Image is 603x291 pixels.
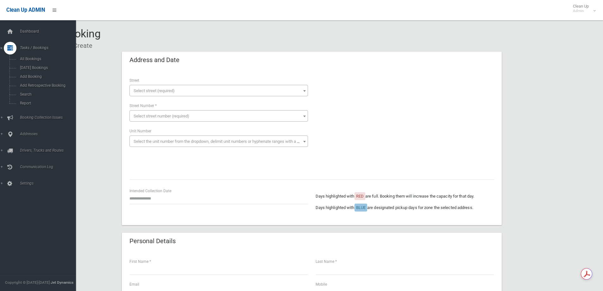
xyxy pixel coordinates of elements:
span: Copyright © [DATE]-[DATE] [5,280,50,285]
p: Days highlighted with are full. Booking them will increase the capacity for that day. [316,193,494,200]
span: Settings [18,181,81,186]
span: Report [18,101,75,105]
span: Booking Collection Issues [18,115,81,120]
span: Add Retrospective Booking [18,83,75,88]
span: [DATE] Bookings [18,66,75,70]
header: Address and Date [122,54,187,66]
span: Clean Up [570,4,595,13]
span: Select street (required) [134,88,175,93]
li: Create [69,40,92,52]
span: Addresses [18,132,81,136]
span: BLUE [356,205,366,210]
span: Drivers, Trucks and Routes [18,148,81,153]
span: Dashboard [18,29,81,34]
strong: Jet Dynamics [51,280,73,285]
span: Clean Up ADMIN [6,7,45,13]
span: Search [18,92,75,97]
span: Communication Log [18,165,81,169]
span: Select street number (required) [134,114,189,118]
span: Add Booking [18,74,75,79]
span: Tasks / Bookings [18,46,81,50]
small: Admin [573,9,589,13]
span: Select the unit number from the dropdown, delimit unit numbers or hyphenate ranges with a comma [134,139,311,144]
span: RED [356,194,364,199]
span: All Bookings [18,57,75,61]
p: Days highlighted with are designated pickup days for zone the selected address. [316,204,494,212]
header: Personal Details [122,235,183,247]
